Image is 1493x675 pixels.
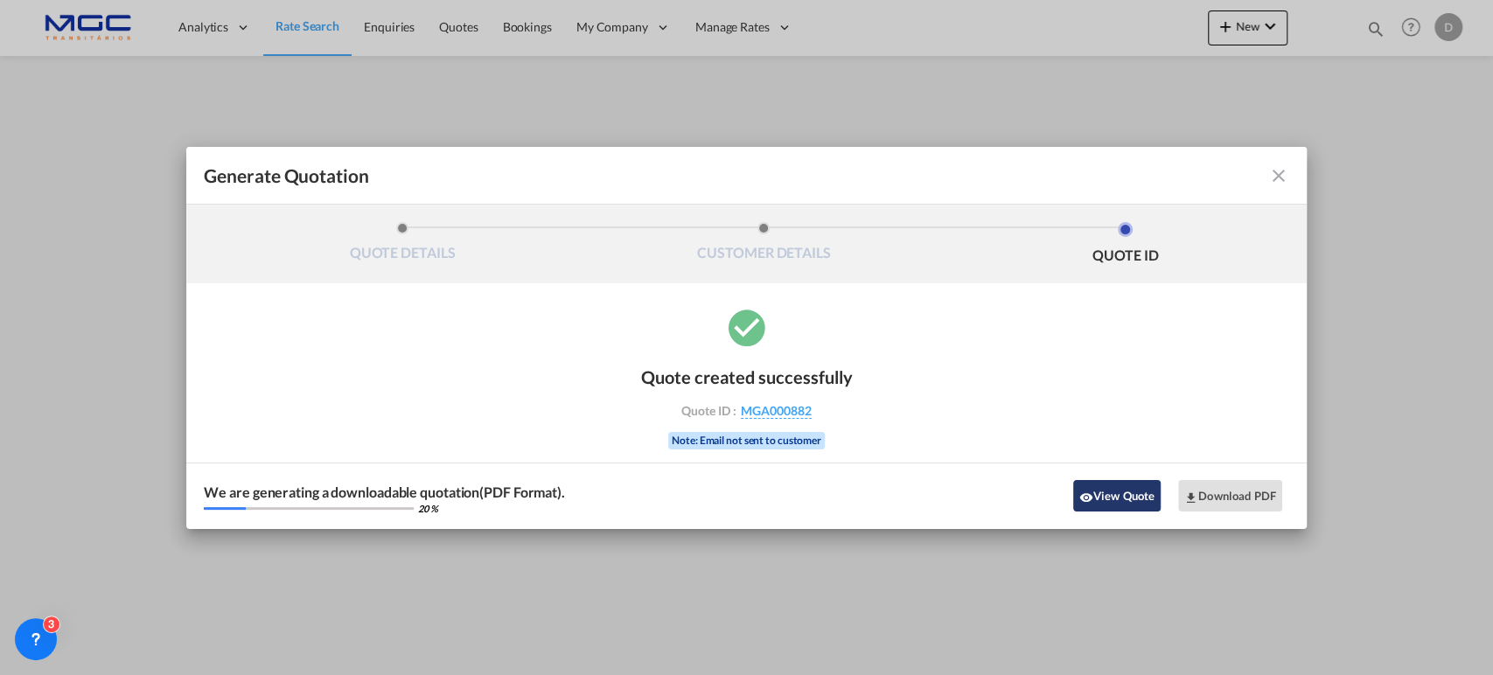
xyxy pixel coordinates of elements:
[645,403,848,419] div: Quote ID :
[1268,165,1289,186] md-icon: icon-close fg-AAA8AD cursor m-0
[1079,491,1093,505] md-icon: icon-eye
[668,432,825,449] div: Note: Email not sent to customer
[186,147,1306,529] md-dialog: Generate QuotationQUOTE ...
[418,504,438,513] div: 20 %
[1178,480,1282,511] button: Download PDF
[725,305,769,349] md-icon: icon-checkbox-marked-circle
[204,485,565,499] div: We are generating a downloadable quotation(PDF Format).
[1073,480,1161,511] button: icon-eyeView Quote
[583,222,945,269] li: CUSTOMER DETAILS
[641,366,853,387] div: Quote created successfully
[1184,491,1198,505] md-icon: icon-download
[945,222,1306,269] li: QUOTE ID
[221,222,583,269] li: QUOTE DETAILS
[204,164,368,187] span: Generate Quotation
[741,403,812,419] span: MGA000882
